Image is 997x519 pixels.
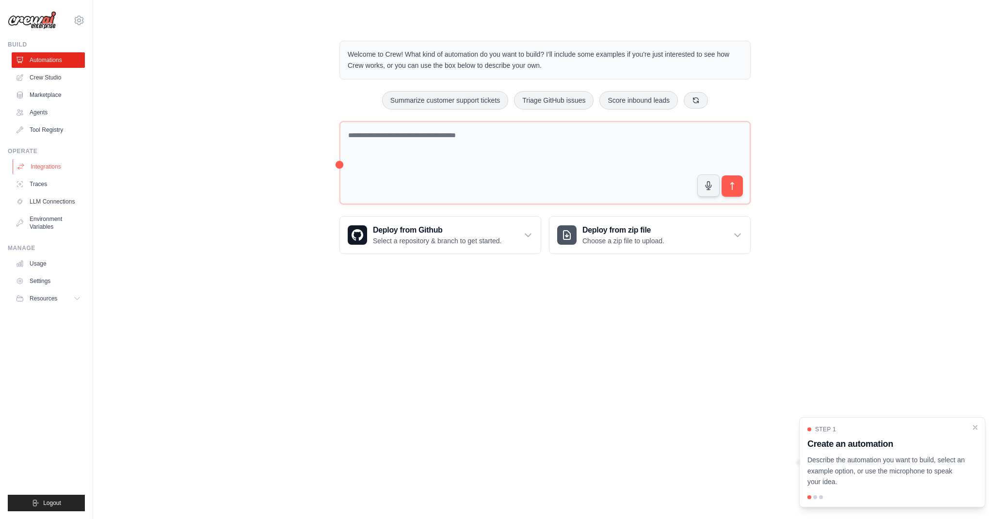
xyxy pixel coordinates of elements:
p: Select a repository & branch to get started. [373,236,501,246]
h3: Create an automation [807,437,965,451]
a: Integrations [13,159,86,174]
button: Logout [8,495,85,511]
button: Score inbound leads [599,91,678,110]
div: Build [8,41,85,48]
a: Traces [12,176,85,192]
a: LLM Connections [12,194,85,209]
img: Logo [8,11,56,30]
a: Crew Studio [12,70,85,85]
div: Manage [8,244,85,252]
a: Automations [12,52,85,68]
p: Welcome to Crew! What kind of automation do you want to build? I'll include some examples if you'... [348,49,742,71]
button: Resources [12,291,85,306]
h3: Deploy from Github [373,224,501,236]
span: Resources [30,295,57,302]
button: Summarize customer support tickets [382,91,508,110]
iframe: Chat Widget [949,472,997,519]
h3: Deploy from zip file [582,224,664,236]
span: Logout [43,499,61,507]
button: Close walkthrough [971,424,979,431]
p: Choose a zip file to upload. [582,236,664,246]
a: Marketplace [12,87,85,103]
a: Tool Registry [12,122,85,138]
a: Agents [12,105,85,120]
a: Settings [12,273,85,289]
button: Triage GitHub issues [514,91,594,110]
a: Usage [12,256,85,271]
div: Operate [8,147,85,155]
a: Environment Variables [12,211,85,235]
span: Step 1 [815,425,836,433]
p: Describe the automation you want to build, select an example option, or use the microphone to spe... [807,455,965,488]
